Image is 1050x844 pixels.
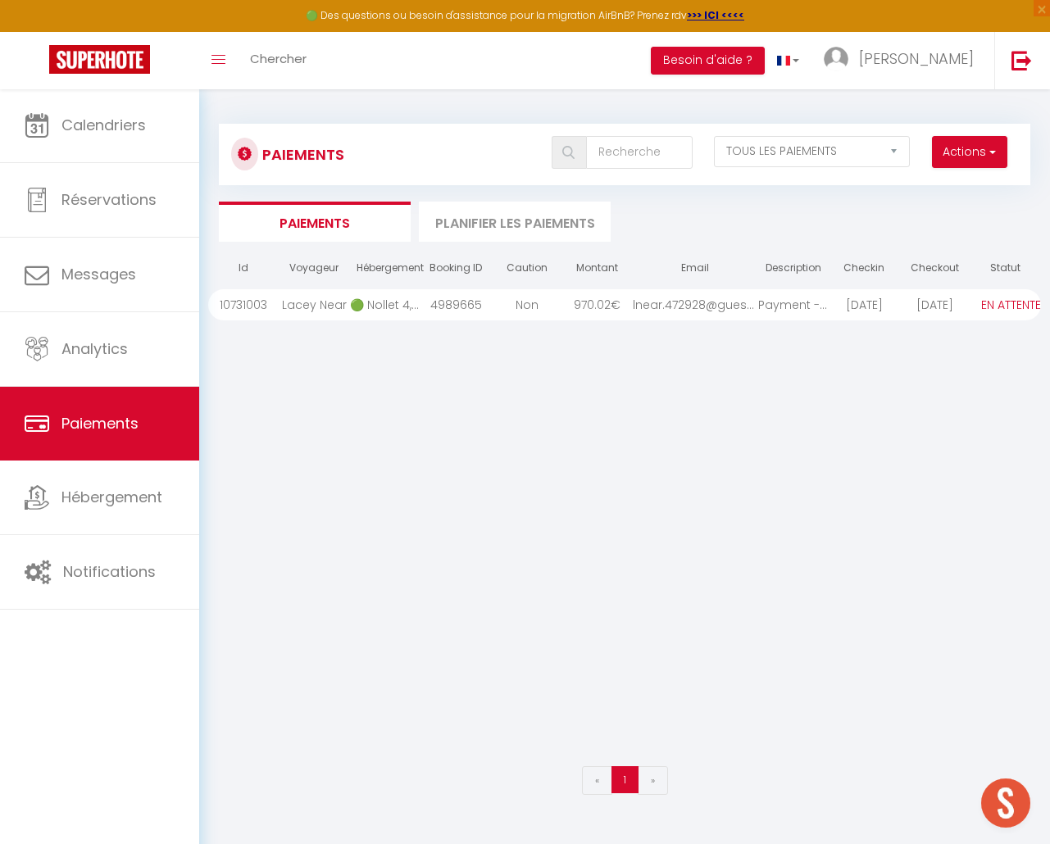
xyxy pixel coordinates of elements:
div: Non [491,289,561,320]
span: Hébergement [61,487,162,507]
th: Statut [970,254,1041,283]
input: Recherche [586,136,693,169]
span: Messages [61,264,136,284]
span: Paiements [61,413,139,433]
div: [DATE] [899,289,970,320]
th: Caution [491,254,561,283]
img: logout [1011,50,1032,70]
a: Previous [582,766,612,795]
span: Analytics [61,338,128,359]
nav: Page navigation example [582,758,668,801]
div: 970.02 [562,289,633,320]
span: Calendriers [61,115,146,135]
div: [DATE] [829,289,899,320]
div: 🟢 Nollet 4,55 ⭐️ [350,289,420,320]
span: « [595,774,599,787]
span: Chercher [250,50,307,67]
th: Checkin [829,254,899,283]
th: Id [208,254,279,283]
div: lnear.472928@guest.b... [633,289,757,320]
span: € [611,297,620,313]
a: Next [638,766,668,795]
a: Chercher [238,32,319,89]
li: Paiements [219,202,411,242]
span: » [651,774,655,787]
th: Email [633,254,757,283]
button: Actions [932,136,1007,169]
li: Planifier les paiements [419,202,611,242]
th: Checkout [899,254,970,283]
th: Montant [562,254,633,283]
img: ... [824,47,848,71]
span: Notifications [63,561,156,582]
div: Payment - 4989665 - ... [758,289,829,320]
div: Ouvrir le chat [981,778,1030,828]
div: 4989665 [420,289,491,320]
button: Besoin d'aide ? [651,47,765,75]
th: Booking ID [420,254,491,283]
div: Lacey Near [279,289,349,320]
a: >>> ICI <<<< [687,8,744,22]
th: Voyageur [279,254,349,283]
a: 1 [611,766,639,793]
h3: Paiements [262,136,344,173]
span: [PERSON_NAME] [859,48,974,69]
img: Super Booking [49,45,150,74]
th: Hébergement [350,254,420,283]
div: 10731003 [208,289,279,320]
a: ... [PERSON_NAME] [811,32,994,89]
th: Description [758,254,829,283]
span: Réservations [61,189,157,210]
